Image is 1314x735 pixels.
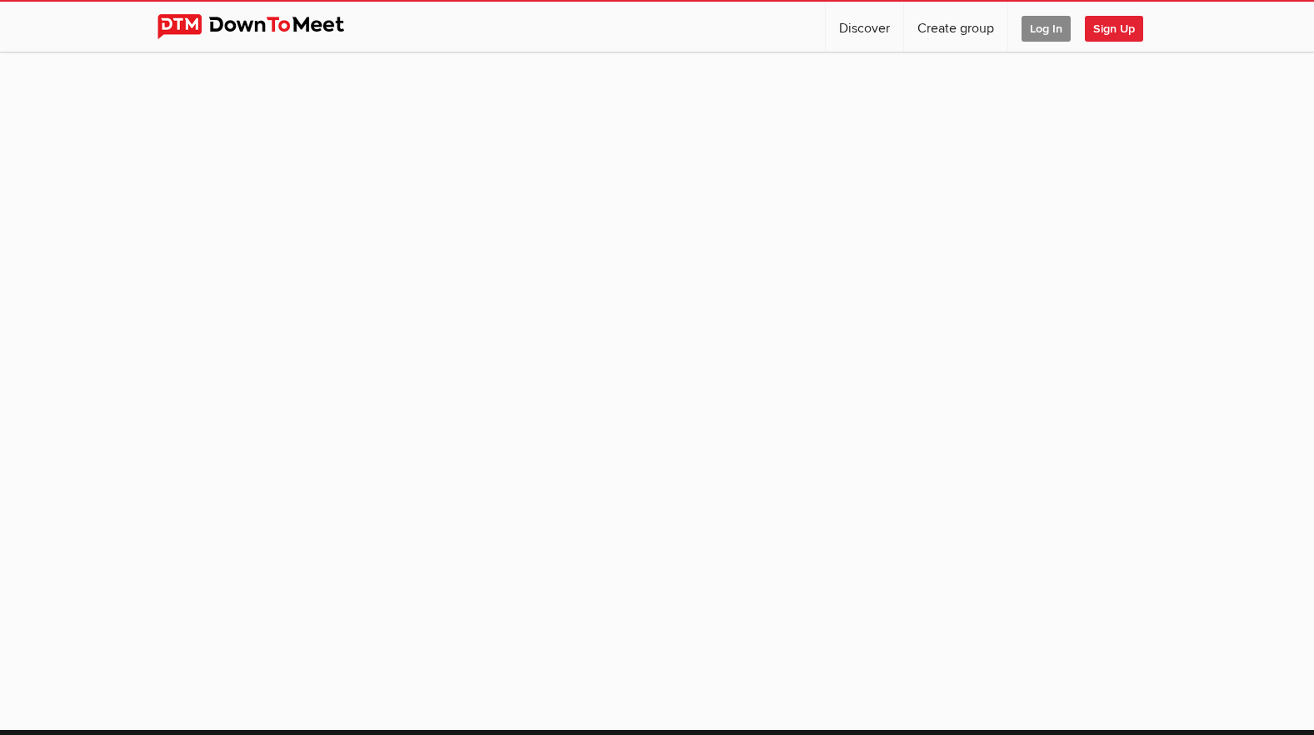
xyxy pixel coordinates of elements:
a: Log In [1008,2,1084,52]
span: Log In [1022,16,1071,42]
a: Create group [904,2,1007,52]
span: Sign Up [1085,16,1143,42]
img: DownToMeet [157,14,370,39]
a: Discover [826,2,903,52]
a: Sign Up [1085,2,1157,52]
